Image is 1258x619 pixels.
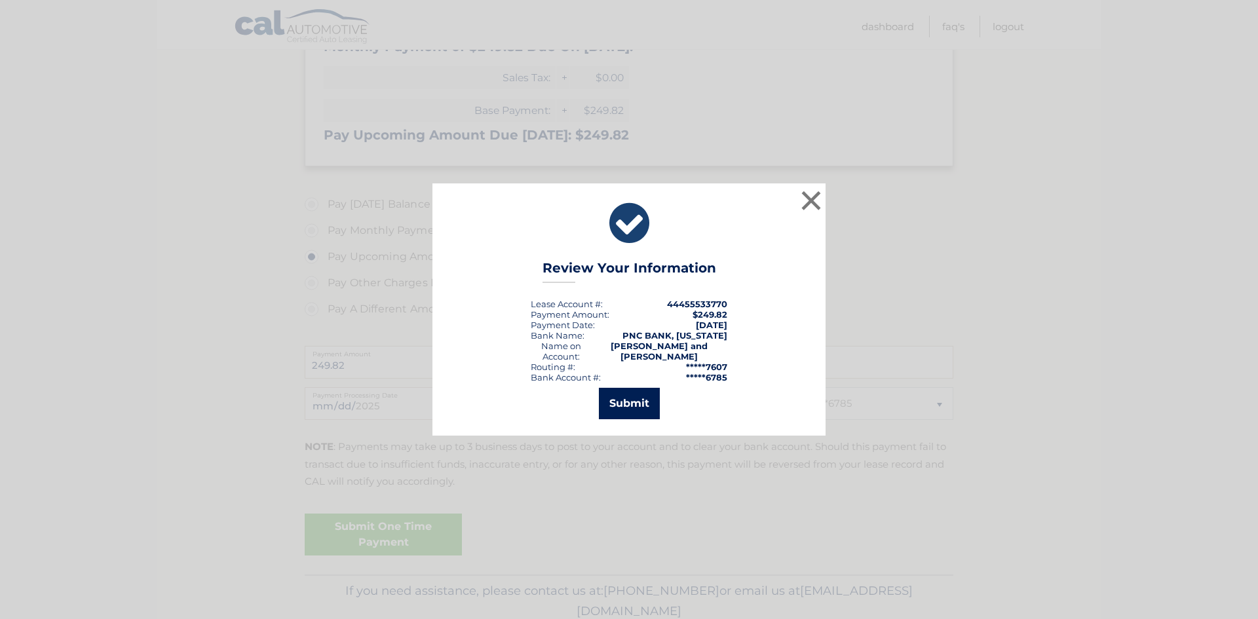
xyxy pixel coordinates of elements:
div: Name on Account: [531,341,592,362]
button: Submit [599,388,660,419]
div: Lease Account #: [531,299,603,309]
div: Bank Name: [531,330,584,341]
h3: Review Your Information [543,260,716,283]
strong: PNC BANK, [US_STATE] [622,330,727,341]
span: [DATE] [696,320,727,330]
div: Payment Amount: [531,309,609,320]
div: Bank Account #: [531,372,601,383]
strong: 44455533770 [667,299,727,309]
span: $249.82 [693,309,727,320]
span: Payment Date [531,320,593,330]
div: Routing #: [531,362,575,372]
div: : [531,320,595,330]
button: × [798,187,824,214]
strong: [PERSON_NAME] and [PERSON_NAME] [611,341,708,362]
